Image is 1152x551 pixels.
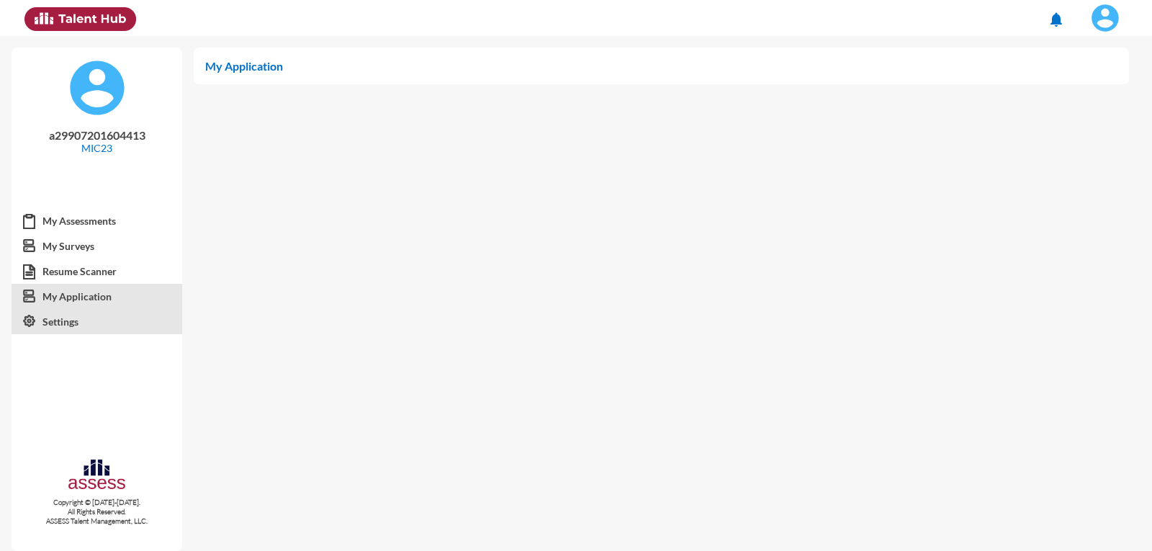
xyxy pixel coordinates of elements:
[12,284,182,310] a: My Application
[12,259,182,285] a: Resume Scanner
[12,208,182,234] a: My Assessments
[1048,11,1065,28] mat-icon: notifications
[23,142,171,154] p: MIC23
[68,59,126,117] img: default%20profile%20image.svg
[12,233,182,259] a: My Surveys
[12,309,182,335] a: Settings
[67,457,127,495] img: assesscompany-logo.png
[12,498,182,526] p: Copyright © [DATE]-[DATE]. All Rights Reserved. ASSESS Talent Management, LLC.
[23,128,171,142] p: a29907201604413
[205,59,1117,73] p: My Application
